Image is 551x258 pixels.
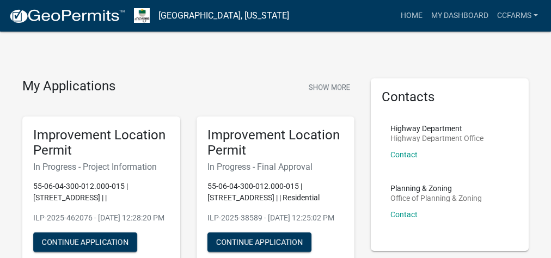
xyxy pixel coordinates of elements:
p: 55-06-04-300-012.000-015 | [STREET_ADDRESS] | | Residential [207,181,344,204]
a: [GEOGRAPHIC_DATA], [US_STATE] [158,7,289,25]
button: Show More [304,78,354,96]
h5: Improvement Location Permit [33,127,169,159]
button: Continue Application [207,232,311,252]
p: Office of Planning & Zoning [390,194,482,202]
a: ccfarms [493,5,542,26]
a: Home [396,5,427,26]
p: ILP-2025-38589 - [DATE] 12:25:02 PM [207,212,344,224]
h6: In Progress - Project Information [33,162,169,172]
p: Planning & Zoning [390,185,482,192]
img: Morgan County, Indiana [134,8,150,23]
p: Highway Department Office [390,134,483,142]
p: ILP-2025-462076 - [DATE] 12:28:20 PM [33,212,169,224]
a: My Dashboard [427,5,493,26]
h6: In Progress - Final Approval [207,162,344,172]
a: Contact [390,150,418,159]
p: Highway Department [390,125,483,132]
button: Continue Application [33,232,137,252]
h4: My Applications [22,78,115,95]
a: Contact [390,210,418,219]
p: 55-06-04-300-012.000-015 | [STREET_ADDRESS] | | [33,181,169,204]
h5: Contacts [382,89,518,105]
h5: Improvement Location Permit [207,127,344,159]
